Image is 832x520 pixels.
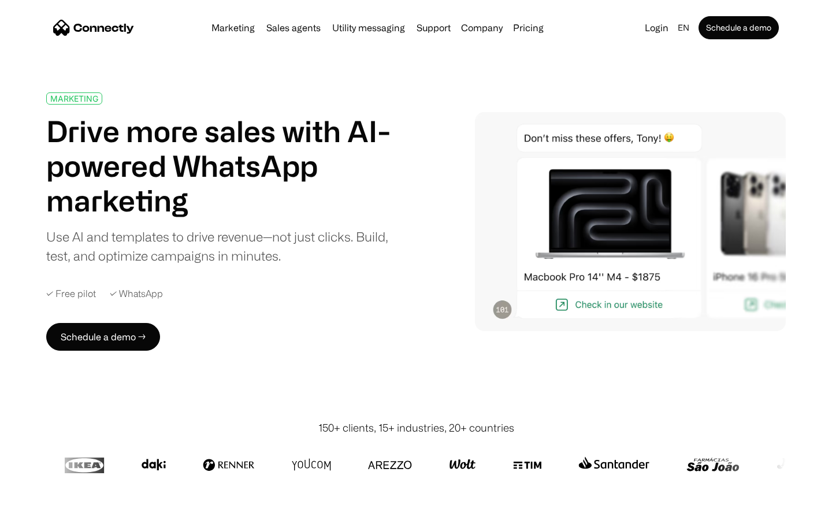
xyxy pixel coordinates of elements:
[262,23,325,32] a: Sales agents
[328,23,410,32] a: Utility messaging
[23,500,69,516] ul: Language list
[318,420,514,436] div: 150+ clients, 15+ industries, 20+ countries
[12,499,69,516] aside: Language selected: English
[699,16,779,39] a: Schedule a demo
[46,227,403,265] div: Use AI and templates to drive revenue—not just clicks. Build, test, and optimize campaigns in min...
[640,20,673,36] a: Login
[110,288,163,299] div: ✓ WhatsApp
[508,23,548,32] a: Pricing
[412,23,455,32] a: Support
[207,23,259,32] a: Marketing
[50,94,98,103] div: MARKETING
[46,114,403,218] h1: Drive more sales with AI-powered WhatsApp marketing
[46,323,160,351] a: Schedule a demo →
[461,20,503,36] div: Company
[678,20,689,36] div: en
[46,288,96,299] div: ✓ Free pilot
